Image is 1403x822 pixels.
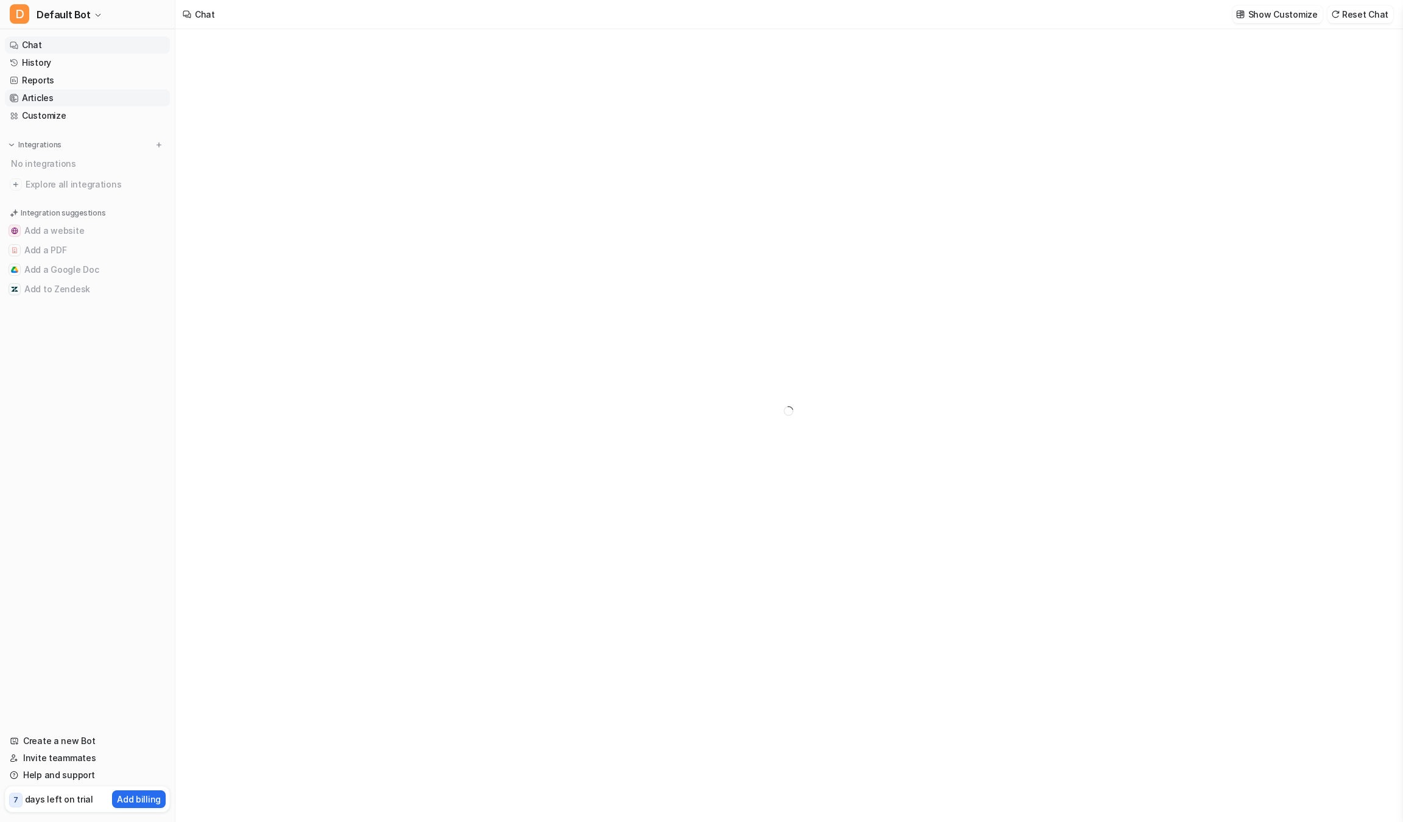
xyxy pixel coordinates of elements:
img: expand menu [7,141,16,149]
div: No integrations [7,153,170,174]
a: Reports [5,72,170,89]
a: Customize [5,107,170,124]
a: Help and support [5,767,170,784]
p: 7 [13,795,18,806]
button: Add a PDFAdd a PDF [5,241,170,260]
button: Show Customize [1232,5,1323,23]
p: Show Customize [1248,8,1318,21]
img: Add a Google Doc [11,266,18,273]
p: Integration suggestions [21,208,105,219]
a: Chat [5,37,170,54]
p: days left on trial [25,793,93,806]
span: D [10,4,29,24]
img: explore all integrations [10,178,22,191]
img: Add to Zendesk [11,286,18,293]
span: Default Bot [37,6,91,23]
img: Add a website [11,227,18,234]
p: Add billing [117,793,161,806]
button: Add to ZendeskAdd to Zendesk [5,279,170,299]
a: History [5,54,170,71]
a: Articles [5,90,170,107]
button: Add a websiteAdd a website [5,221,170,241]
button: Reset Chat [1327,5,1393,23]
p: Integrations [18,140,62,150]
button: Add billing [112,790,166,808]
img: customize [1236,10,1245,19]
button: Integrations [5,139,65,151]
img: menu_add.svg [155,141,163,149]
button: Add a Google DocAdd a Google Doc [5,260,170,279]
a: Invite teammates [5,750,170,767]
span: Explore all integrations [26,175,165,194]
div: Chat [195,8,215,21]
a: Explore all integrations [5,176,170,193]
img: Add a PDF [11,247,18,254]
img: reset [1331,10,1340,19]
a: Create a new Bot [5,732,170,750]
